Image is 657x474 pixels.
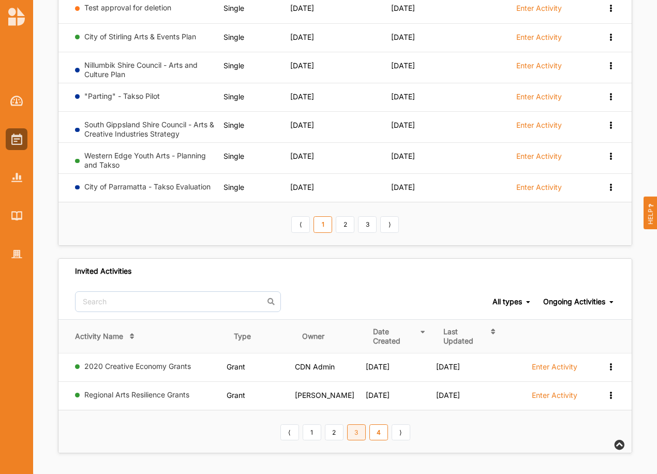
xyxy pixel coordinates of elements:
[391,121,415,129] span: [DATE]
[516,61,562,70] label: Enter Activity
[290,215,401,232] div: Pagination Navigation
[391,92,415,101] span: [DATE]
[227,362,245,371] span: Grant
[369,424,388,441] a: 4
[8,7,25,26] img: logo
[391,183,415,191] span: [DATE]
[84,92,160,100] a: "Parting" - Takso Pilot
[84,61,198,79] a: Nillumbik Shire Council - Arts and Culture Plan
[516,92,562,101] label: Enter Activity
[366,391,390,399] span: [DATE]
[516,120,562,136] a: Enter Activity
[6,167,27,188] a: Reports
[532,362,577,377] a: Enter Activity
[290,61,314,70] span: [DATE]
[325,424,344,441] a: 2
[290,121,314,129] span: [DATE]
[391,33,415,41] span: [DATE]
[11,173,22,182] img: Reports
[227,391,245,399] span: Grant
[516,61,562,76] a: Enter Activity
[223,121,244,129] span: Single
[516,3,562,19] a: Enter Activity
[84,120,214,138] a: South Gippsland Shire Council - Arts & Creative Industries Strategy
[391,152,415,160] span: [DATE]
[295,319,366,353] th: Owner
[516,33,562,42] label: Enter Activity
[516,152,562,161] label: Enter Activity
[366,362,390,371] span: [DATE]
[290,92,314,101] span: [DATE]
[516,121,562,130] label: Enter Activity
[516,151,562,167] a: Enter Activity
[75,266,131,276] div: Invited Activities
[291,216,310,233] a: Previous item
[290,4,314,12] span: [DATE]
[223,183,244,191] span: Single
[75,291,281,312] input: Search
[532,362,577,372] label: Enter Activity
[313,216,332,233] a: 1
[280,424,299,441] a: Previous item
[75,332,123,341] div: Activity Name
[10,96,23,106] img: Dashboard
[6,128,27,150] a: Activities
[347,424,366,441] a: 3
[373,327,414,346] div: Date Created
[84,3,171,12] a: Test approval for deletion
[516,182,562,198] a: Enter Activity
[290,152,314,160] span: [DATE]
[290,183,314,191] span: [DATE]
[295,362,335,371] span: CDN Admin
[223,4,244,12] span: Single
[336,216,354,233] a: 2
[6,90,27,112] a: Dashboard
[6,243,27,265] a: Organisation
[84,151,206,169] a: Western Edge Youth Arts - Planning and Takso
[223,61,244,70] span: Single
[516,32,562,48] a: Enter Activity
[11,134,22,145] img: Activities
[392,424,410,441] a: Next item
[84,182,211,191] a: City of Parramatta - Takso Evaluation
[278,423,412,440] div: Pagination Navigation
[391,4,415,12] span: [DATE]
[436,362,460,371] span: [DATE]
[532,390,577,406] a: Enter Activity
[84,32,196,41] a: City of Stirling Arts & Events Plan
[492,297,522,306] div: All types
[11,211,22,220] img: Library
[303,424,321,441] a: 1
[223,92,244,101] span: Single
[516,92,562,107] a: Enter Activity
[380,216,399,233] a: Next item
[223,152,244,160] span: Single
[443,327,485,346] div: Last Updated
[436,391,460,399] span: [DATE]
[84,390,189,399] a: Regional Arts Resilience Grants
[84,362,191,371] a: 2020 Creative Economy Grants
[227,319,294,353] th: Type
[358,216,377,233] a: 3
[295,391,354,399] span: [PERSON_NAME]
[516,183,562,192] label: Enter Activity
[223,33,244,41] span: Single
[516,4,562,13] label: Enter Activity
[391,61,415,70] span: [DATE]
[6,205,27,227] a: Library
[543,297,605,306] div: Ongoing Activities
[290,33,314,41] span: [DATE]
[532,391,577,400] label: Enter Activity
[11,250,22,259] img: Organisation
